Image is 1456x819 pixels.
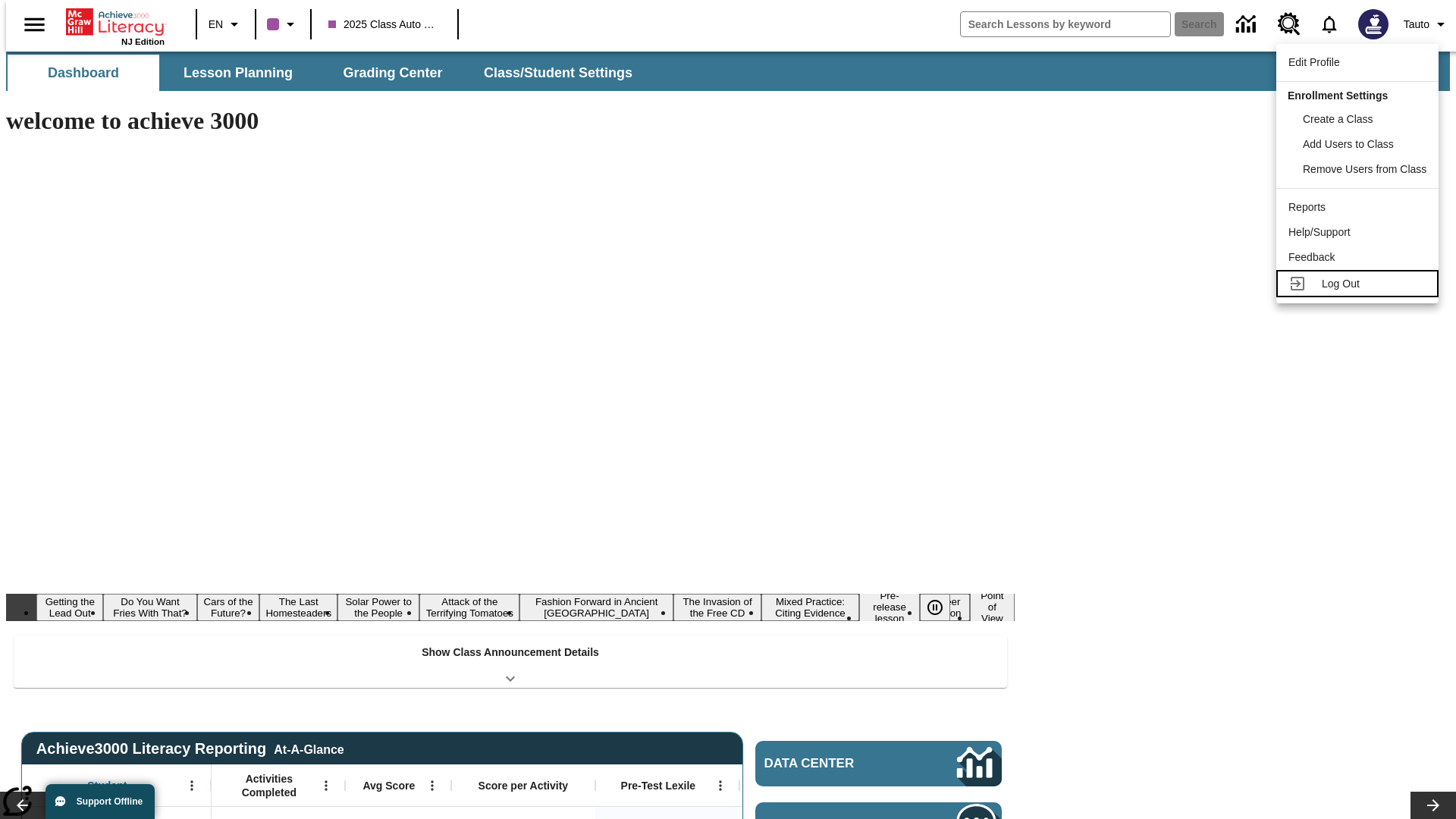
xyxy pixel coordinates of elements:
[1303,138,1394,150] span: Add Users to Class
[1303,113,1373,125] span: Create a Class
[1288,201,1326,213] span: Reports
[1288,56,1340,68] span: Edit Profile
[1288,226,1351,238] span: Help/Support
[1288,251,1335,263] span: Feedback
[1322,278,1360,290] span: Log Out
[1288,89,1388,102] span: Enrollment Settings
[1303,163,1426,175] span: Remove Users from Class
[6,12,221,26] body: Maximum 600 characters Press Escape to exit toolbar Press Alt + F10 to reach toolbar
